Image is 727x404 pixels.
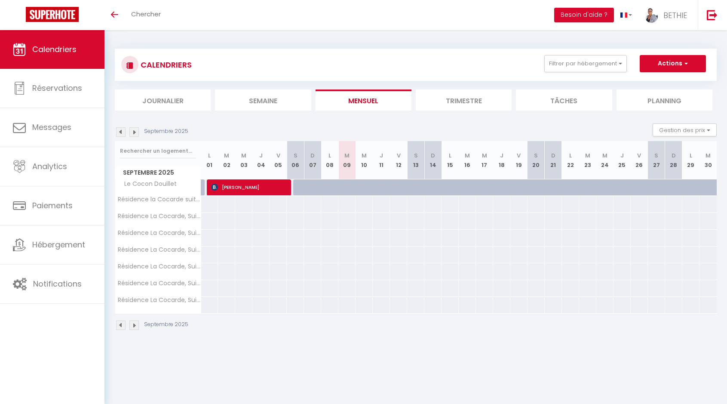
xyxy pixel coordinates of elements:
[585,151,590,160] abbr: M
[620,151,624,160] abbr: J
[287,141,304,179] th: 06
[32,44,77,55] span: Calendriers
[640,55,706,72] button: Actions
[117,213,202,219] span: Résidence La Cocarde, Suite n°1 type Studio
[316,89,411,111] li: Mensuel
[416,89,512,111] li: Trimestre
[699,141,717,179] th: 30
[215,89,311,111] li: Semaine
[144,127,188,136] p: Septembre 2025
[614,141,631,179] th: 25
[356,141,373,179] th: 10
[32,161,67,172] span: Analytics
[534,151,538,160] abbr: S
[631,141,648,179] th: 26
[602,151,607,160] abbr: M
[211,179,288,195] span: [PERSON_NAME]
[117,230,202,236] span: Résidence La Cocarde, Suite n°4 type T2,
[665,141,682,179] th: 28
[224,151,229,160] abbr: M
[663,10,687,21] span: BETHIE
[294,151,298,160] abbr: S
[252,141,270,179] th: 04
[276,151,280,160] abbr: V
[235,141,252,179] th: 03
[144,321,188,329] p: Septembre 2025
[707,9,718,20] img: logout
[637,151,641,160] abbr: V
[459,141,476,179] th: 16
[544,55,627,72] button: Filtrer par hébergement
[338,141,356,179] th: 09
[32,200,73,211] span: Paiements
[131,9,161,19] span: Chercher
[218,141,235,179] th: 02
[32,83,82,93] span: Réservations
[362,151,367,160] abbr: M
[431,151,435,160] abbr: D
[201,141,218,179] th: 01
[551,151,555,160] abbr: D
[120,143,196,159] input: Rechercher un logement...
[569,151,572,160] abbr: L
[321,141,338,179] th: 08
[465,151,470,160] abbr: M
[682,141,699,179] th: 29
[304,141,321,179] th: 07
[26,7,79,22] img: Super Booking
[32,122,71,133] span: Messages
[117,179,179,189] span: Le Cocon Douillet
[579,141,596,179] th: 23
[310,151,315,160] abbr: D
[32,239,85,250] span: Hébergement
[528,141,545,179] th: 20
[516,89,612,111] li: Tâches
[449,151,451,160] abbr: L
[138,55,192,74] h3: CALENDRIERS
[328,151,331,160] abbr: L
[493,141,510,179] th: 18
[117,196,202,203] span: Résidence la Cocarde suite 3
[500,151,503,160] abbr: J
[390,141,407,179] th: 12
[241,151,246,160] abbr: M
[562,141,579,179] th: 22
[654,151,658,160] abbr: S
[115,167,201,179] span: Septembre 2025
[208,151,211,160] abbr: L
[596,141,614,179] th: 24
[617,89,712,111] li: Planning
[380,151,383,160] abbr: J
[397,151,401,160] abbr: V
[117,263,202,270] span: Résidence La Cocarde, Suite n°8 type
[554,8,614,22] button: Besoin d'aide ?
[672,151,676,160] abbr: D
[414,151,418,160] abbr: S
[645,8,658,23] img: ...
[442,141,459,179] th: 15
[706,151,711,160] abbr: M
[115,89,211,111] li: Journalier
[373,141,390,179] th: 11
[482,151,487,160] abbr: M
[117,280,202,287] span: Résidence La Cocarde, Suite n°2 type Studio
[117,297,202,303] span: Résidence La Cocarde, Suite n°7 type T2,
[690,151,692,160] abbr: L
[653,123,717,136] button: Gestion des prix
[517,151,521,160] abbr: V
[407,141,424,179] th: 13
[545,141,562,179] th: 21
[344,151,350,160] abbr: M
[476,141,493,179] th: 17
[117,247,202,253] span: Résidence La Cocarde, Suite n°6 type
[270,141,287,179] th: 05
[424,141,442,179] th: 14
[259,151,263,160] abbr: J
[33,278,82,289] span: Notifications
[648,141,665,179] th: 27
[510,141,528,179] th: 19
